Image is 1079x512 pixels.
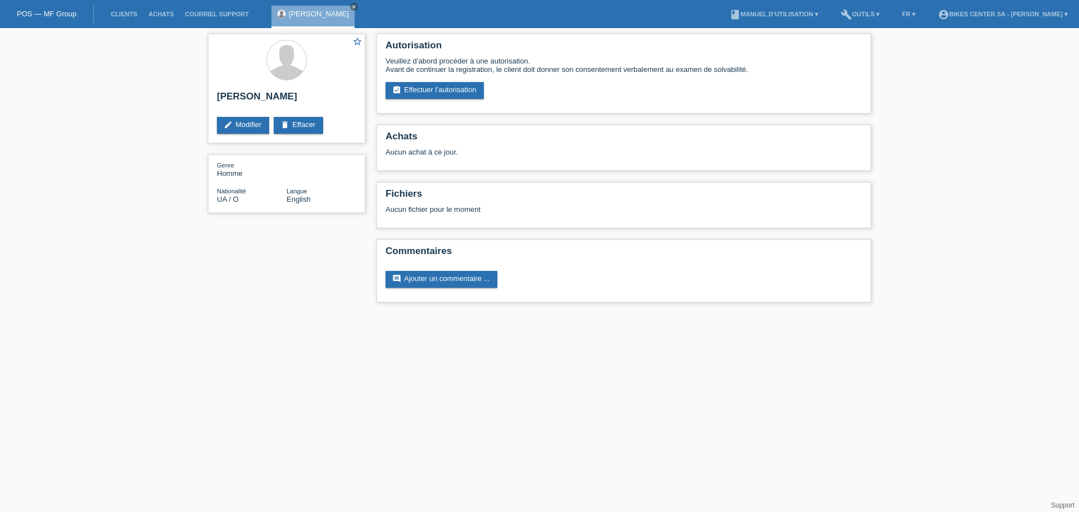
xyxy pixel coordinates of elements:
div: Homme [217,161,287,178]
a: buildOutils ▾ [835,11,885,17]
i: build [841,9,852,20]
a: Courriel Support [179,11,254,17]
div: Veuillez d’abord procéder à une autorisation. Avant de continuer la registration, le client doit ... [386,57,862,74]
i: star_border [352,37,362,47]
i: assignment_turned_in [392,85,401,94]
h2: Achats [386,131,862,148]
i: comment [392,274,401,283]
span: Genre [217,162,234,169]
a: commentAjouter un commentaire ... [386,271,497,288]
span: English [287,195,311,203]
a: POS — MF Group [17,10,76,18]
a: [PERSON_NAME] [289,10,349,18]
a: Achats [143,11,179,17]
span: Ukraine / O / 21.04.2022 [217,195,238,203]
i: account_circle [938,9,949,20]
div: Aucun achat à ce jour. [386,148,862,165]
div: Aucun fichier pour le moment [386,205,729,214]
span: Langue [287,188,307,194]
a: Clients [105,11,143,17]
a: deleteEffacer [274,117,323,134]
i: close [351,4,357,10]
i: edit [224,120,233,129]
a: star_border [352,37,362,48]
h2: Commentaires [386,246,862,262]
a: account_circleBIKES CENTER SA - [PERSON_NAME] ▾ [932,11,1073,17]
a: assignment_turned_inEffectuer l’autorisation [386,82,484,99]
h2: Fichiers [386,188,862,205]
a: bookManuel d’utilisation ▾ [724,11,824,17]
h2: [PERSON_NAME] [217,91,356,108]
i: delete [280,120,289,129]
a: close [350,3,358,11]
i: book [729,9,741,20]
a: FR ▾ [896,11,921,17]
a: editModifier [217,117,269,134]
h2: Autorisation [386,40,862,57]
span: Nationalité [217,188,246,194]
a: Support [1051,501,1075,509]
